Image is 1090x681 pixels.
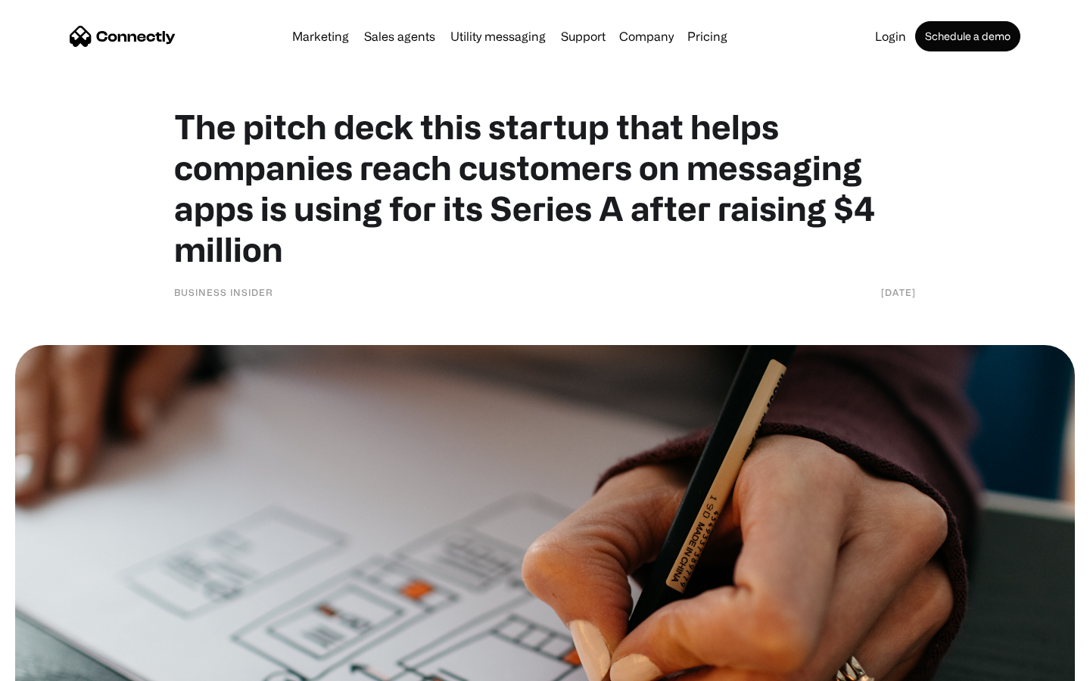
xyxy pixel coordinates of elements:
[619,26,674,47] div: Company
[881,285,916,300] div: [DATE]
[444,30,552,42] a: Utility messaging
[915,21,1020,51] a: Schedule a demo
[869,30,912,42] a: Login
[174,285,273,300] div: Business Insider
[358,30,441,42] a: Sales agents
[555,30,612,42] a: Support
[286,30,355,42] a: Marketing
[681,30,733,42] a: Pricing
[174,106,916,269] h1: The pitch deck this startup that helps companies reach customers on messaging apps is using for i...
